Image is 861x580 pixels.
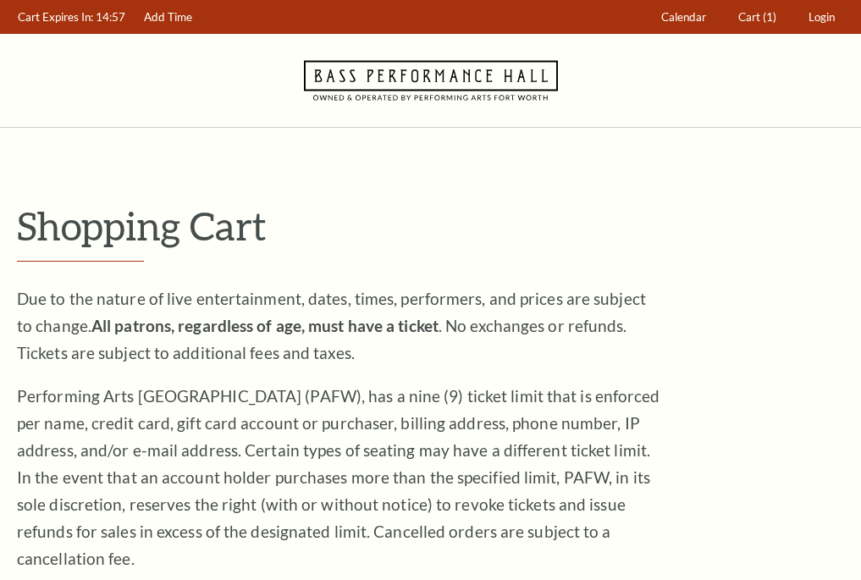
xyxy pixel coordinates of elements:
[91,316,439,335] strong: All patrons, regardless of age, must have a ticket
[136,1,201,34] a: Add Time
[96,10,125,24] span: 14:57
[654,1,715,34] a: Calendar
[738,10,760,24] span: Cart
[17,383,660,572] p: Performing Arts [GEOGRAPHIC_DATA] (PAFW), has a nine (9) ticket limit that is enforced per name, ...
[809,10,835,24] span: Login
[661,10,706,24] span: Calendar
[763,10,776,24] span: (1)
[731,1,785,34] a: Cart (1)
[17,289,646,362] span: Due to the nature of live entertainment, dates, times, performers, and prices are subject to chan...
[17,204,844,247] p: Shopping Cart
[801,1,843,34] a: Login
[18,10,93,24] span: Cart Expires In:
